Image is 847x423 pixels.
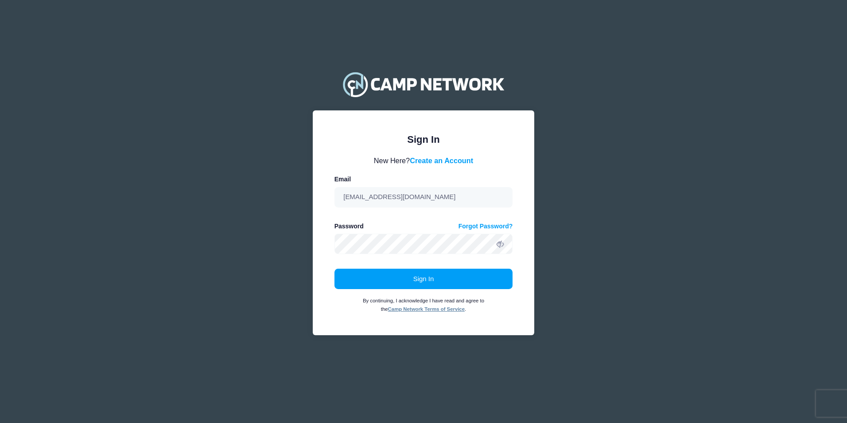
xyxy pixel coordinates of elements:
small: By continuing, I acknowledge I have read and agree to the . [363,298,484,312]
button: Sign In [334,269,513,289]
a: Create an Account [410,157,473,164]
img: Camp Network [339,67,508,102]
div: New Here? [334,155,513,166]
label: Email [334,175,351,184]
label: Password [334,222,364,231]
a: Forgot Password? [458,222,513,231]
div: Sign In [334,132,513,147]
a: Camp Network Terms of Service [388,306,465,312]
